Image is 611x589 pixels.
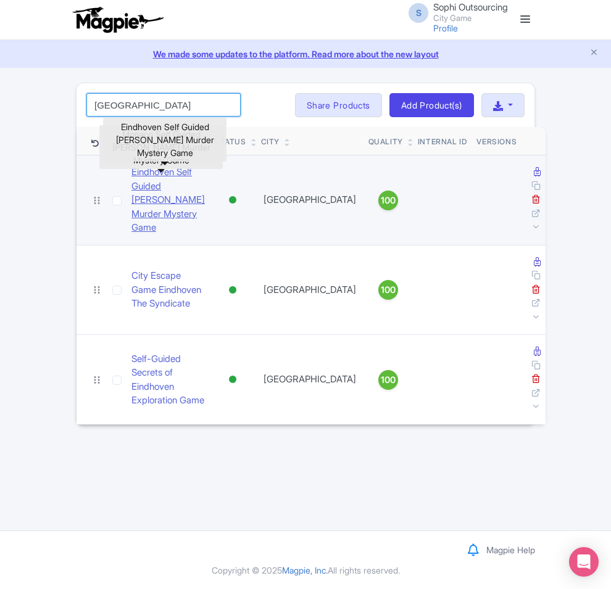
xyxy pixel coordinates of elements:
a: S Sophi Outsourcing City Game [401,2,508,22]
input: Search product name, city, or interal id [86,93,241,117]
div: Copyright © 2025 All rights reserved. [69,564,542,577]
span: S [409,3,428,23]
div: Status [215,136,246,147]
th: Internal ID [413,127,472,155]
a: Self-Guided Secrets of Eindhoven Exploration Game [131,352,205,408]
a: Share Products [295,93,382,118]
div: Monaco Self Guided [PERSON_NAME] Murder Mystery Game [99,125,223,169]
span: 100 [381,194,396,207]
a: 100 [368,370,408,390]
small: City Game [433,14,508,22]
span: 100 [381,373,396,387]
div: Open Intercom Messenger [569,547,599,577]
span: 100 [381,283,396,297]
span: Sophi Outsourcing [433,1,508,13]
div: Active [227,281,239,299]
div: City [261,136,280,147]
td: [GEOGRAPHIC_DATA] [256,245,364,335]
td: [GEOGRAPHIC_DATA] [256,155,364,245]
a: Magpie Help [486,545,535,555]
a: 100 [368,280,408,300]
a: City Escape Game Eindhoven The Syndicate [131,269,205,311]
div: Active [227,371,239,389]
td: [GEOGRAPHIC_DATA] [256,335,364,424]
a: Add Product(s) [389,93,474,118]
span: Magpie, Inc. [282,565,328,575]
div: Eindhoven Self Guided [PERSON_NAME] Murder Mystery Game [103,118,227,162]
a: We made some updates to the platform. Read more about the new layout [7,47,604,60]
div: Quality [368,136,403,147]
th: Versions [472,127,522,155]
a: Profile [433,23,458,33]
div: Active [227,191,239,209]
button: Close announcement [589,46,599,60]
a: Eindhoven Self Guided [PERSON_NAME] Murder Mystery Game [131,165,205,235]
a: 100 [368,191,408,210]
img: logo-ab69f6fb50320c5b225c76a69d11143b.png [70,6,165,33]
